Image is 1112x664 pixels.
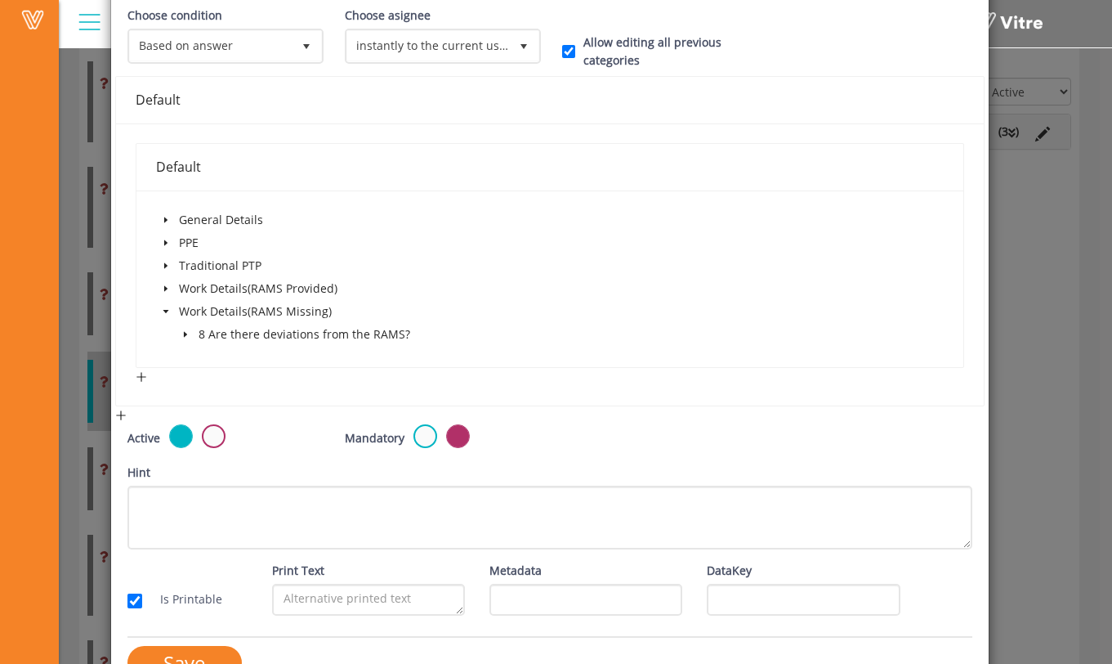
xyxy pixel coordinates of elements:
span: caret-down [162,262,170,270]
span: instantly to the current user [347,31,509,61]
span: caret-down [162,216,170,224]
label: Mandatory [345,429,404,447]
span: Based on answer [130,31,292,61]
label: DataKey [707,562,752,580]
span: caret-down [181,330,190,339]
span: caret-down [162,285,170,293]
span: select [509,31,538,61]
span: plus [115,410,127,421]
span: General Details [179,212,263,227]
span: select [292,31,321,61]
span: PPE [176,233,202,253]
span: caret-down [162,239,170,247]
span: Work Details(RAMS Missing) [176,302,335,321]
label: Metadata [489,562,542,580]
span: plus [136,371,147,383]
span: Traditional PTP [179,258,261,273]
span: PPE [179,235,199,250]
span: Work Details(RAMS Provided) [176,279,341,298]
span: caret-down [162,307,170,316]
label: Print Text [272,562,324,580]
label: Allow editing all previous categories [583,34,756,70]
label: Choose asignee [345,7,431,25]
label: Choose condition [127,7,222,25]
label: Is Printable [144,590,222,608]
span: 8 Are there deviations from the RAMS? [199,326,410,342]
span: General Details [176,210,266,230]
span: Traditional PTP [176,256,265,276]
div: Default [156,157,945,177]
label: Hint [127,464,150,482]
span: Work Details(RAMS Provided) [179,280,337,296]
div: Default [136,90,965,110]
label: Active [127,429,160,447]
span: Work Details(RAMS Missing) [179,303,332,319]
span: 8 Are there deviations from the RAMS? [195,325,413,344]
